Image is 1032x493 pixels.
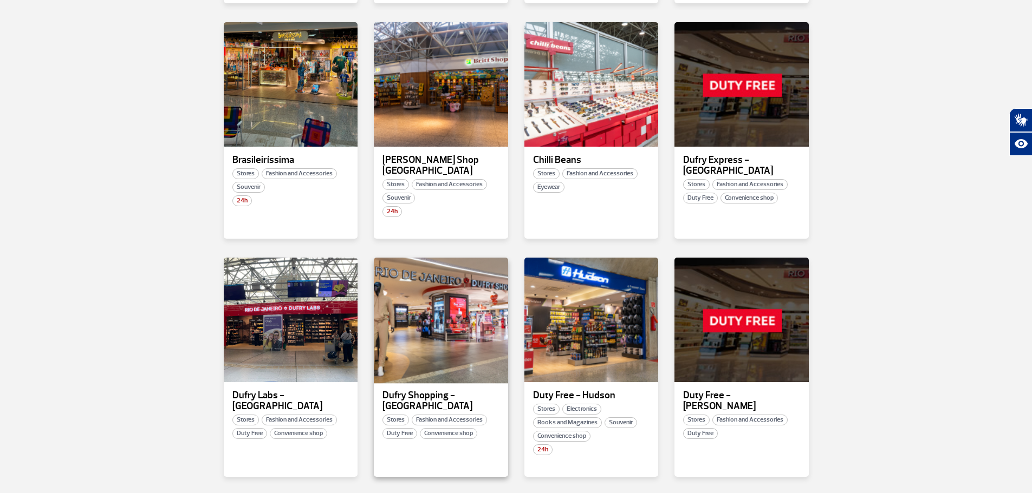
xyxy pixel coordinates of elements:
[683,428,718,439] span: Duty Free
[533,431,590,442] span: Convenience shop
[382,428,417,439] span: Duty Free
[712,179,788,190] span: Fashion and Accessories
[533,444,553,455] span: 24h
[562,168,638,179] span: Fashion and Accessories
[533,168,560,179] span: Stores
[382,390,499,412] p: Dufry Shopping - [GEOGRAPHIC_DATA]
[232,168,259,179] span: Stores
[232,155,349,166] p: Brasileiríssima
[1009,108,1032,156] div: Plugin de acessibilidade da Hand Talk.
[683,415,710,425] span: Stores
[683,179,710,190] span: Stores
[1009,132,1032,156] button: Abrir recursos assistivos.
[533,155,650,166] p: Chilli Beans
[412,415,487,425] span: Fashion and Accessories
[232,390,349,412] p: Dufry Labs - [GEOGRAPHIC_DATA]
[232,415,259,425] span: Stores
[683,155,800,176] p: Dufry Express - [GEOGRAPHIC_DATA]
[683,193,718,203] span: Duty Free
[605,417,637,428] span: Souvenir
[262,415,337,425] span: Fashion and Accessories
[533,182,564,193] span: Eyewear
[533,404,560,415] span: Stores
[412,179,487,190] span: Fashion and Accessories
[712,415,788,425] span: Fashion and Accessories
[382,415,409,425] span: Stores
[420,428,477,439] span: Convenience shop
[382,155,499,176] p: [PERSON_NAME] Shop [GEOGRAPHIC_DATA]
[533,417,602,428] span: Books and Magazines
[232,195,252,206] span: 24h
[270,428,327,439] span: Convenience shop
[562,404,601,415] span: Electronics
[382,206,402,217] span: 24h
[683,390,800,412] p: Duty Free - [PERSON_NAME]
[262,168,337,179] span: Fashion and Accessories
[533,390,650,401] p: Duty Free - Hudson
[232,182,265,193] span: Souvenir
[232,428,267,439] span: Duty Free
[1009,108,1032,132] button: Abrir tradutor de língua de sinais.
[382,193,415,203] span: Souvenir
[721,193,778,203] span: Convenience shop
[382,179,409,190] span: Stores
